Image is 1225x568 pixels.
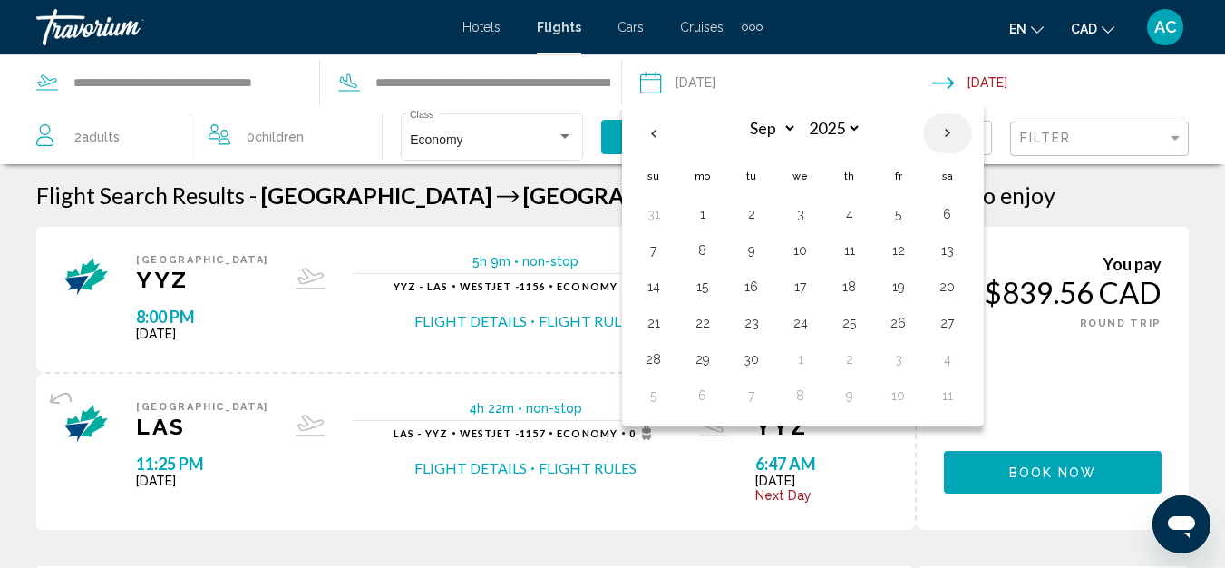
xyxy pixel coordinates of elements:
[414,311,527,331] button: Flight Details
[460,427,520,439] span: WestJet -
[639,238,668,263] button: Day 7
[523,181,754,209] span: [GEOGRAPHIC_DATA]
[1080,318,1162,329] span: ROUND TRIP
[537,20,581,34] a: Flights
[688,201,717,227] button: Day 1
[786,310,815,336] button: Day 24
[18,110,382,164] button: Travelers: 2 adults, 0 children
[617,20,644,34] a: Cars
[884,238,913,263] button: Day 12
[414,458,527,478] button: Flight Details
[755,454,888,474] span: 6:47 AM
[629,426,657,440] span: 0
[539,311,637,331] button: Flight Rules
[835,347,864,372] button: Day 2
[136,307,268,327] span: 8:00 PM
[933,310,962,336] button: Day 27
[688,310,717,336] button: Day 22
[36,9,444,45] a: Travorium
[688,238,717,263] button: Day 8
[136,401,268,413] span: [GEOGRAPHIC_DATA]
[884,383,913,408] button: Day 10
[737,347,766,372] button: Day 30
[755,474,888,488] span: [DATE]
[557,427,617,439] span: Economy
[786,238,815,263] button: Day 10
[36,181,245,209] h1: Flight Search Results
[639,201,668,227] button: Day 31
[1154,18,1177,36] span: AC
[1071,15,1114,42] button: Change currency
[835,310,864,336] button: Day 25
[74,124,120,150] span: 2
[460,280,520,292] span: WestJet -
[136,254,268,266] span: [GEOGRAPHIC_DATA]
[835,383,864,408] button: Day 9
[755,413,888,440] span: YYZ
[737,238,766,263] button: Day 9
[835,274,864,299] button: Day 18
[737,383,766,408] button: Day 7
[394,427,448,439] span: LAS - YYZ
[1071,22,1097,36] span: CAD
[460,280,545,292] span: 1156
[629,113,678,154] button: Previous month
[737,274,766,299] button: Day 16
[786,274,815,299] button: Day 17
[1009,465,1097,480] span: Book now
[923,113,972,154] button: Next month
[639,274,668,299] button: Day 14
[742,13,763,42] button: Extra navigation items
[539,458,637,478] button: Flight Rules
[82,130,120,144] span: Adults
[136,413,268,440] span: LAS
[755,488,888,503] span: Next Day
[835,238,864,263] button: Day 11
[786,383,815,408] button: Day 8
[640,55,933,110] button: Depart date: Dec 26, 2025
[944,254,1162,274] div: You pay
[884,310,913,336] button: Day 26
[136,454,268,474] span: 11:25 PM
[786,201,815,227] button: Day 3
[884,201,913,227] button: Day 5
[410,132,462,147] span: Economy
[472,254,510,269] span: 5h 9m
[944,451,1162,494] button: Book now
[247,124,304,150] span: 0
[786,347,815,372] button: Day 1
[136,474,268,488] span: [DATE]
[1152,495,1210,553] iframe: Button to launch messaging window
[688,274,717,299] button: Day 15
[469,401,514,416] span: 4h 22m
[688,347,717,372] button: Day 29
[802,113,861,144] select: Select year
[944,460,1162,480] a: Book now
[249,181,257,209] span: -
[462,20,501,34] a: Hotels
[933,347,962,372] button: Day 4
[255,130,304,144] span: Children
[639,310,668,336] button: Day 21
[1020,131,1072,145] span: Filter
[136,266,268,293] span: YYZ
[933,238,962,263] button: Day 13
[394,280,448,292] span: YYZ - LAS
[1010,121,1189,158] button: Filter
[944,274,1162,310] div: CA$839.56 CAD
[261,181,492,209] span: [GEOGRAPHIC_DATA]
[136,327,268,341] span: [DATE]
[737,201,766,227] button: Day 2
[1142,8,1189,46] button: User Menu
[680,20,724,34] a: Cruises
[639,347,668,372] button: Day 28
[932,55,1225,110] button: Return date: Dec 28, 2025
[557,280,617,292] span: Economy
[933,383,962,408] button: Day 11
[884,347,913,372] button: Day 3
[1009,22,1026,36] span: en
[737,310,766,336] button: Day 23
